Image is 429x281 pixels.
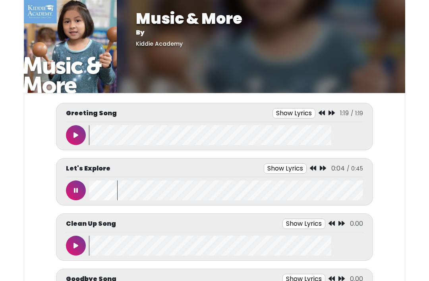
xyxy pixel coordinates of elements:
[347,165,363,172] span: / 0:45
[350,219,363,228] span: 0.00
[351,109,363,117] span: / 1:19
[136,10,386,28] h1: Music & More
[136,41,386,47] h5: Kiddie Academy
[136,28,386,37] p: By
[282,219,325,229] button: Show Lyrics
[66,109,117,118] p: Greeting Song
[331,164,345,173] span: 0:04
[66,164,110,173] p: Let's Explore
[264,163,307,174] button: Show Lyrics
[272,108,315,118] button: Show Lyrics
[340,109,349,118] span: 1:19
[66,219,116,229] p: Clean Up Song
